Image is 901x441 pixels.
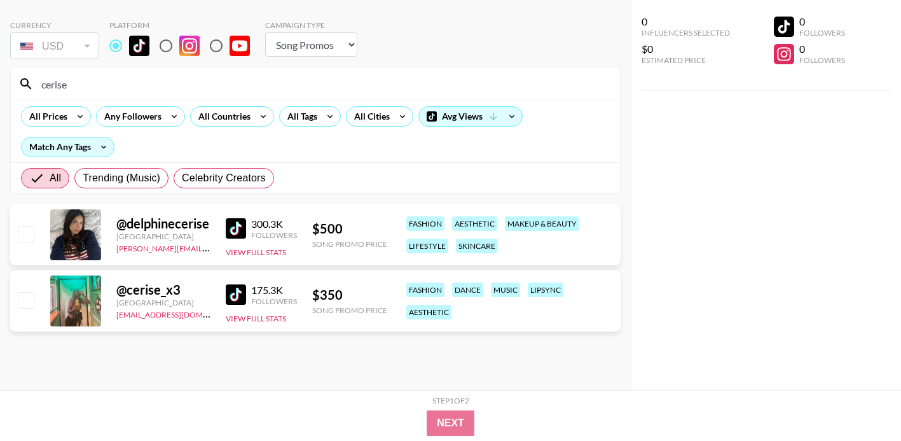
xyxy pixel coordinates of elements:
div: aesthetic [406,305,451,319]
div: Song Promo Price [312,305,387,315]
div: 0 [799,15,845,28]
div: All Prices [22,107,70,126]
div: All Cities [347,107,392,126]
div: makeup & beauty [505,216,579,231]
div: Followers [799,55,845,65]
div: Influencers Selected [642,28,730,38]
span: Celebrity Creators [182,171,266,186]
div: Followers [251,230,297,240]
div: [GEOGRAPHIC_DATA] [116,232,210,241]
img: YouTube [230,36,250,56]
div: Followers [799,28,845,38]
div: @ cerise_x3 [116,282,210,298]
div: $ 500 [312,221,387,237]
a: [PERSON_NAME][EMAIL_ADDRESS][DOMAIN_NAME] [116,241,305,253]
div: lifestyle [406,239,448,253]
div: 0 [642,15,730,28]
div: fashion [406,283,444,297]
img: TikTok [226,218,246,239]
img: TikTok [129,36,149,56]
span: Trending (Music) [83,171,160,186]
a: [EMAIL_ADDRESS][DOMAIN_NAME] [116,307,244,319]
div: dance [452,283,483,297]
img: Instagram [179,36,200,56]
iframe: Drift Widget Chat Controller [837,377,886,426]
div: Campaign Type [265,20,357,30]
div: aesthetic [452,216,497,231]
div: 0 [799,43,845,55]
div: [GEOGRAPHIC_DATA] [116,298,210,307]
div: music [491,283,520,297]
input: Search by User Name [34,74,612,94]
button: View Full Stats [226,314,286,323]
div: skincare [456,239,498,253]
div: Currency [10,20,99,30]
div: Avg Views [419,107,522,126]
div: All Countries [191,107,253,126]
div: @ delphinecerise [116,216,210,232]
button: Next [427,410,474,436]
div: All Tags [280,107,320,126]
button: View Full Stats [226,248,286,257]
div: fashion [406,216,444,231]
div: Step 1 of 2 [432,396,469,405]
span: All [50,171,61,186]
div: lipsync [528,283,563,297]
div: Song Promo Price [312,239,387,249]
div: Match Any Tags [22,137,114,157]
div: Any Followers [97,107,164,126]
div: $0 [642,43,730,55]
img: TikTok [226,284,246,305]
div: USD [13,35,97,57]
div: Estimated Price [642,55,730,65]
div: Currency is locked to USD [10,30,99,62]
div: 175.3K [251,284,297,297]
div: $ 350 [312,287,387,303]
div: Platform [109,20,260,30]
div: 300.3K [251,218,297,230]
div: Followers [251,297,297,306]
